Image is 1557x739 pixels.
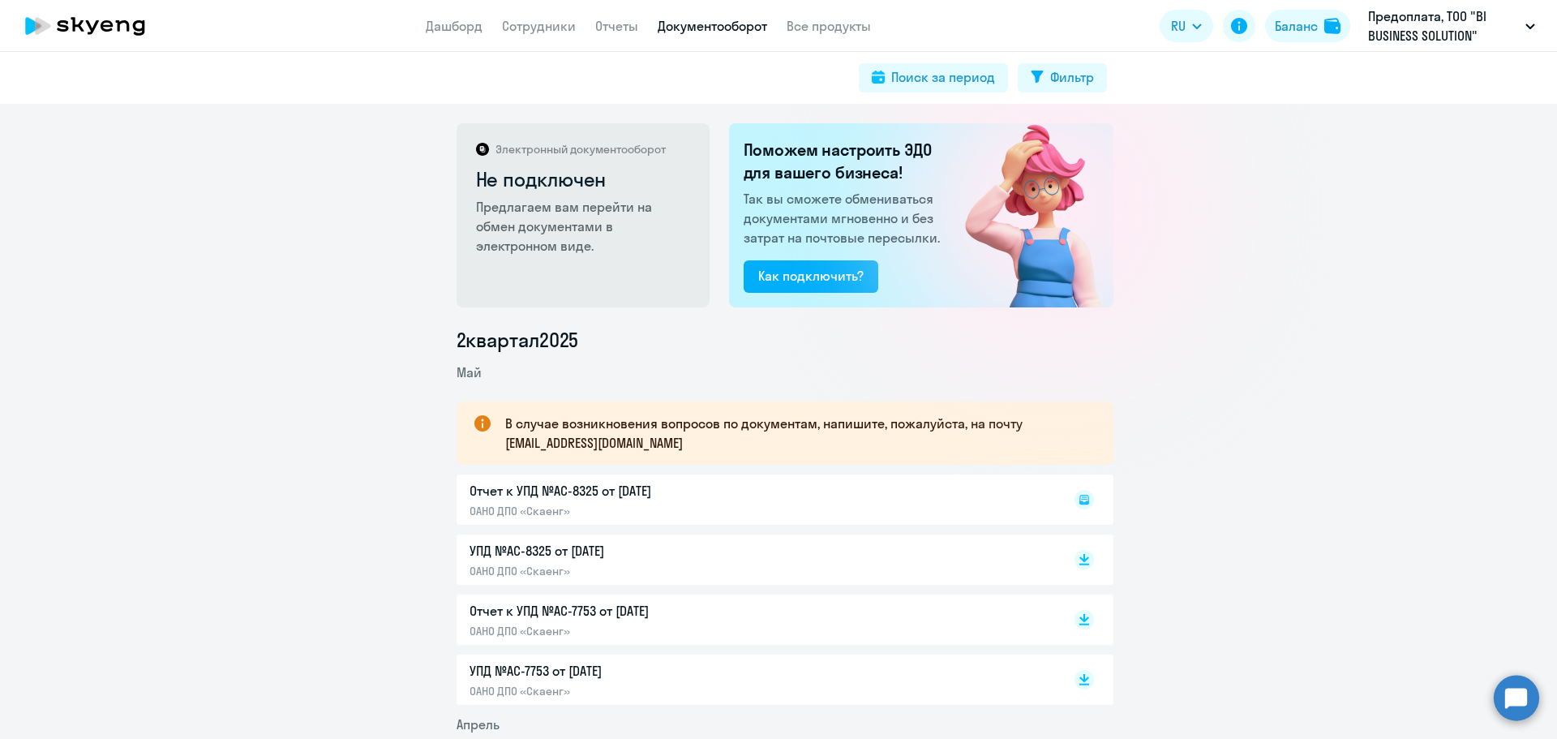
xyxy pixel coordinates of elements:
p: УПД №AC-7753 от [DATE] [470,661,810,681]
p: В случае возникновения вопросов по документам, напишите, пожалуйста, на почту [EMAIL_ADDRESS][DOM... [505,414,1084,453]
h2: Не подключен [476,166,693,192]
p: ОАНО ДПО «Скаенг» [470,624,810,638]
a: Дашборд [426,18,483,34]
span: RU [1171,16,1186,36]
a: Документооборот [658,18,767,34]
p: Отчет к УПД №AC-7753 от [DATE] [470,601,810,621]
p: УПД №AC-8325 от [DATE] [470,541,810,561]
div: Фильтр [1050,67,1094,87]
a: Все продукты [787,18,871,34]
a: Отчет к УПД №AC-7753 от [DATE]ОАНО ДПО «Скаенг» [470,601,1040,638]
a: УПД №AC-7753 от [DATE]ОАНО ДПО «Скаенг» [470,661,1040,698]
button: RU [1160,10,1213,42]
img: not_connected [931,123,1113,307]
button: Поиск за период [859,63,1008,92]
button: Предоплата, ТОО "BI BUSINESS SOLUTION" [1360,6,1543,45]
img: balance [1324,18,1340,34]
button: Фильтр [1018,63,1107,92]
p: ОАНО ДПО «Скаенг» [470,684,810,698]
a: УПД №AC-8325 от [DATE]ОАНО ДПО «Скаенг» [470,541,1040,578]
p: ОАНО ДПО «Скаенг» [470,564,810,578]
p: Предлагаем вам перейти на обмен документами в электронном виде. [476,197,693,256]
a: Отчеты [595,18,638,34]
span: Апрель [457,716,500,733]
a: Сотрудники [502,18,576,34]
h2: Поможем настроить ЭДО для вашего бизнеса! [744,139,945,184]
p: Электронный документооборот [495,142,666,157]
button: Балансbalance [1265,10,1350,42]
li: 2 квартал 2025 [457,327,1113,353]
div: Как подключить? [758,266,864,286]
button: Как подключить? [744,260,878,293]
div: Баланс [1275,16,1318,36]
span: Май [457,364,482,380]
p: Предоплата, ТОО "BI BUSINESS SOLUTION" [1368,6,1519,45]
p: Так вы сможете обмениваться документами мгновенно и без затрат на почтовые пересылки. [744,189,945,247]
div: Поиск за период [891,67,995,87]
